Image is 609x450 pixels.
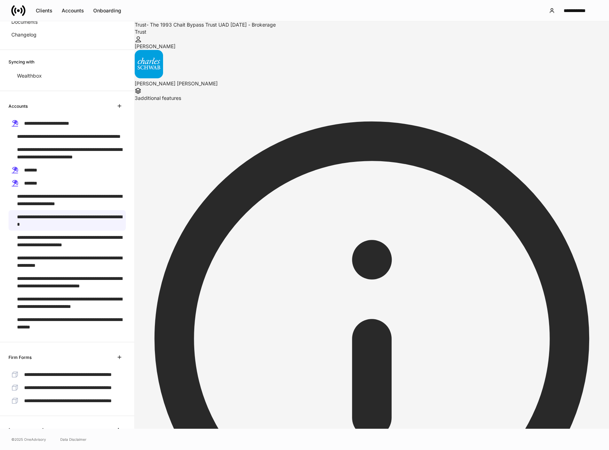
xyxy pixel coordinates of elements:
a: Documents [9,16,126,28]
div: Clients [36,8,52,13]
div: Trust [135,28,609,35]
p: Wealthbox [17,72,42,79]
div: [PERSON_NAME] [135,43,609,50]
div: [PERSON_NAME] [PERSON_NAME] [135,80,609,87]
h6: [PERSON_NAME] Household [9,427,66,434]
div: Trust- The 1993 Chait Bypass Trust UAD [DATE] - Brokerage [135,21,609,28]
p: Documents [11,18,38,26]
button: Clients [31,5,57,16]
h6: Firm Forms [9,354,32,361]
h6: Syncing with [9,58,34,65]
img: charles-schwab-BFYFdbvS.png [135,50,163,78]
a: Data Disclaimer [60,437,86,442]
a: Wealthbox [9,69,126,82]
div: Onboarding [93,8,121,13]
h6: Accounts [9,103,28,109]
span: © 2025 OneAdvisory [11,437,46,442]
button: Onboarding [89,5,126,16]
p: Changelog [11,31,37,38]
div: Accounts [62,8,84,13]
button: Accounts [57,5,89,16]
a: Changelog [9,28,126,41]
